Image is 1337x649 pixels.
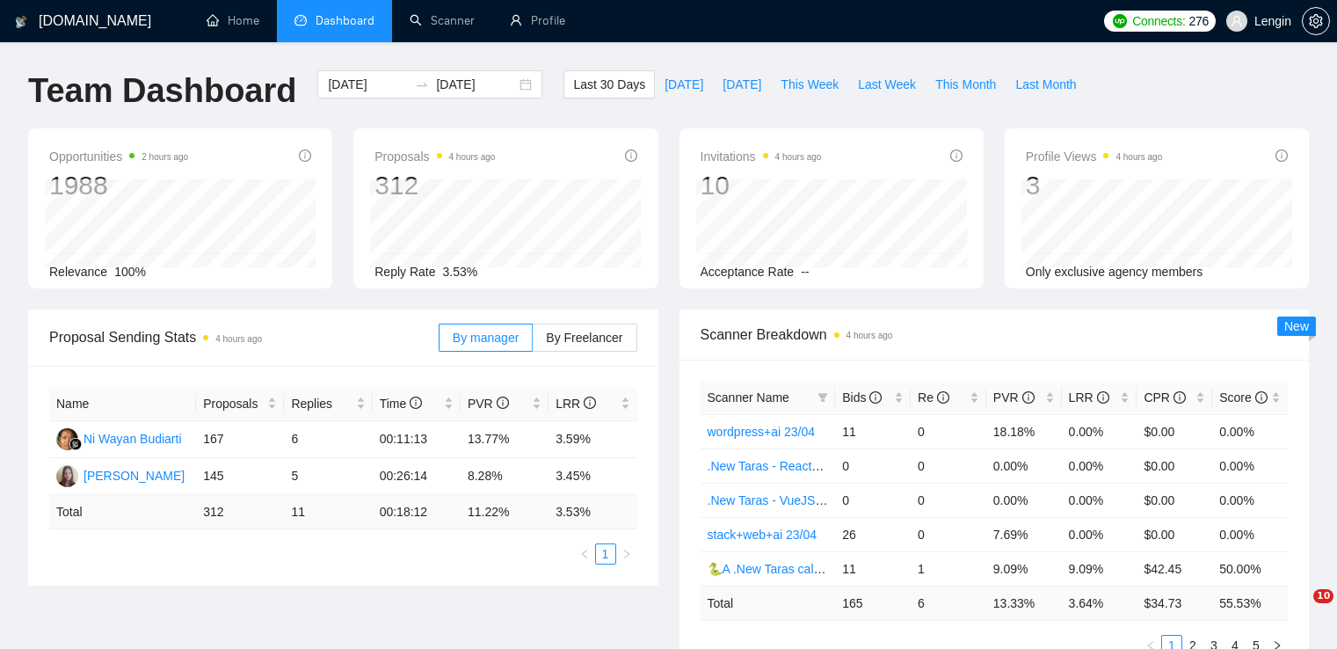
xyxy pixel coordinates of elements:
span: info-circle [584,397,596,409]
time: 4 hours ago [775,152,822,162]
td: 9.09% [986,551,1062,586]
td: Total [701,586,836,620]
span: LRR [1069,390,1109,405]
span: By Freelancer [546,331,622,345]
a: .New Taras - VueJS/NuxtJS [708,493,859,507]
button: Last 30 Days [563,70,655,98]
span: left [579,549,590,559]
td: 0.00% [1212,414,1288,448]
button: This Week [771,70,848,98]
span: Dashboard [316,13,374,28]
button: This Month [926,70,1006,98]
td: 9.09% [1062,551,1137,586]
td: 13.33 % [986,586,1062,620]
td: $ 34.73 [1137,586,1212,620]
h1: Team Dashboard [28,70,296,112]
td: $0.00 [1137,517,1212,551]
td: 0.00% [1062,448,1137,483]
a: 🐍A .New Taras call or chat 30%view 0 reply 23/04 [708,562,985,576]
img: upwork-logo.png [1113,14,1127,28]
th: Proposals [196,387,284,421]
span: info-circle [1022,391,1035,404]
td: $0.00 [1137,483,1212,517]
span: Profile Views [1026,146,1163,167]
td: 3.45% [549,458,636,495]
td: 0.00% [986,483,1062,517]
td: 0 [835,448,911,483]
span: Bids [842,390,882,405]
a: NWNi Wayan Budiarti [56,431,182,445]
span: to [415,77,429,91]
span: Scanner Breakdown [701,324,1289,346]
span: user [1231,15,1243,27]
button: [DATE] [655,70,713,98]
td: $0.00 [1137,448,1212,483]
td: 11 [284,495,372,529]
span: Opportunities [49,146,188,167]
button: setting [1302,7,1330,35]
time: 2 hours ago [142,152,188,162]
span: 276 [1188,11,1208,31]
a: homeHome [207,13,259,28]
td: 26 [835,517,911,551]
span: Scanner Name [708,390,789,405]
span: This Week [781,75,839,94]
time: 4 hours ago [215,334,262,344]
span: Proposals [374,146,495,167]
div: 3 [1026,169,1163,202]
span: PVR [468,397,509,411]
th: Name [49,387,196,421]
span: Proposal Sending Stats [49,326,439,348]
a: userProfile [510,13,565,28]
td: 0.00% [1212,448,1288,483]
span: setting [1303,14,1329,28]
span: info-circle [625,149,637,162]
td: $42.45 [1137,551,1212,586]
div: 1988 [49,169,188,202]
span: Connects: [1132,11,1185,31]
td: Total [49,495,196,529]
iframe: Intercom live chat [1277,589,1319,631]
td: 0 [911,483,986,517]
span: info-circle [1174,391,1186,404]
img: NB [56,465,78,487]
span: info-circle [950,149,963,162]
span: Proposals [203,394,264,413]
div: 10 [701,169,822,202]
span: filter [814,384,832,411]
td: $0.00 [1137,414,1212,448]
button: Last Month [1006,70,1086,98]
a: setting [1302,14,1330,28]
span: info-circle [937,391,949,404]
button: right [616,543,637,565]
span: [DATE] [665,75,703,94]
td: 3.53 % [549,495,636,529]
span: swap-right [415,77,429,91]
span: Score [1219,390,1267,405]
td: 0.00% [1212,483,1288,517]
td: 00:18:12 [373,495,461,529]
span: Only exclusive agency members [1026,265,1203,279]
input: End date [436,75,516,94]
button: Last Week [848,70,926,98]
td: 13.77% [461,421,549,458]
span: Reply Rate [374,265,435,279]
li: Next Page [616,543,637,565]
div: Ni Wayan Budiarti [84,429,182,448]
td: 1 [911,551,986,586]
button: left [574,543,595,565]
a: stack+web+ai 23/04 [708,528,817,542]
td: 0 [911,448,986,483]
td: 18.18% [986,414,1062,448]
td: 312 [196,495,284,529]
span: Last Week [858,75,916,94]
time: 4 hours ago [847,331,893,340]
span: right [621,549,632,559]
li: 1 [595,543,616,565]
span: Replies [291,394,352,413]
td: 00:11:13 [373,421,461,458]
td: 55.53 % [1212,586,1288,620]
span: CPR [1144,390,1185,405]
a: wordpress+ai 23/04 [708,425,816,439]
td: 0.00% [1062,517,1137,551]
